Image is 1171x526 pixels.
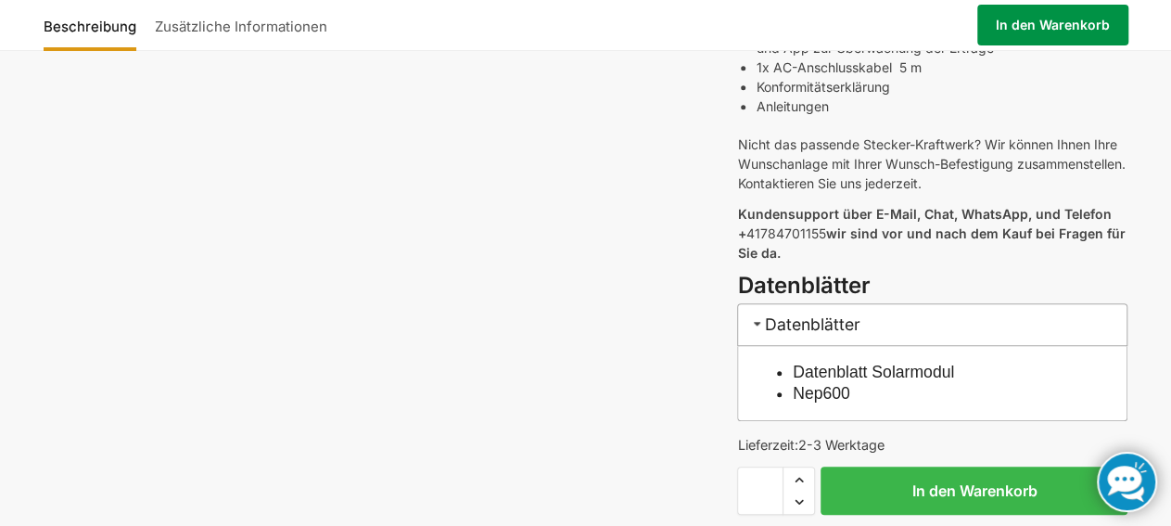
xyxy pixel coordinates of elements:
[737,206,1111,241] strong: Kundensupport über E-Mail, Chat, WhatsApp, und Telefon +
[797,437,884,453] span: 2-3 Werktage
[783,468,814,492] span: Increase quantity
[737,204,1127,263] p: 41784701155
[793,363,954,381] a: Datenblatt Solarmodul
[783,490,814,514] span: Reduce quantity
[756,96,1127,116] li: Anleitungen
[737,467,783,515] input: Produktmenge
[821,467,1127,515] button: In den Warenkorb
[793,384,850,403] a: Nep600
[737,135,1127,193] p: Nicht das passende Stecker-Kraftwerk? Wir können Ihnen Ihre Wunschanlage mit Ihrer Wunsch-Befesti...
[44,3,146,47] a: Beschreibung
[756,77,1127,96] li: Konformitätserklärung
[737,303,1127,345] h3: Datenblätter
[756,58,1127,77] li: 1x AC-Anschlusskabel 5 m
[977,5,1128,45] a: In den Warenkorb
[146,3,337,47] a: Zusätzliche Informationen
[737,437,884,453] span: Lieferzeit:
[737,270,1127,302] h3: Datenblätter
[737,225,1125,261] strong: wir sind vor und nach dem Kauf bei Fragen für Sie da.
